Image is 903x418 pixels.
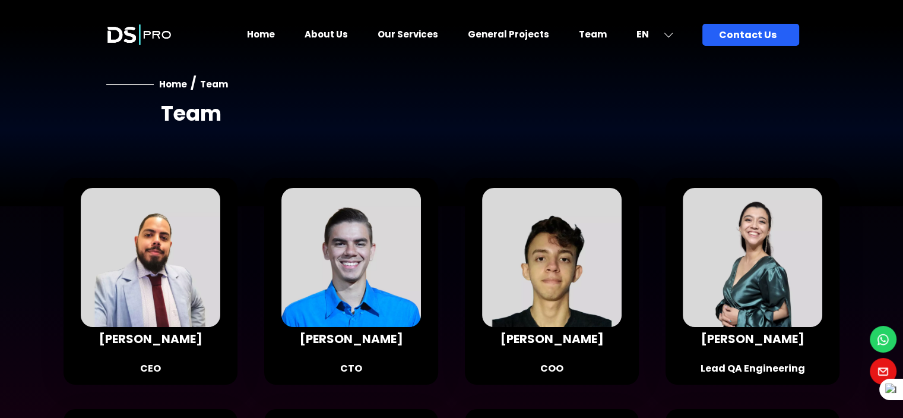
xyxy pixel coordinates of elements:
a: General Projects [468,28,549,40]
span: EN [636,27,649,41]
img: Launch Logo [104,13,174,56]
img: Team Member [281,188,420,327]
a: Home [247,28,275,40]
img: Team Member [81,188,220,327]
a: Contact Us [702,24,799,46]
img: Team Member [482,188,621,327]
img: Team Member [683,188,822,327]
a: Team [579,28,607,40]
a: About Us [305,28,348,40]
a: Our Services [378,28,438,40]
